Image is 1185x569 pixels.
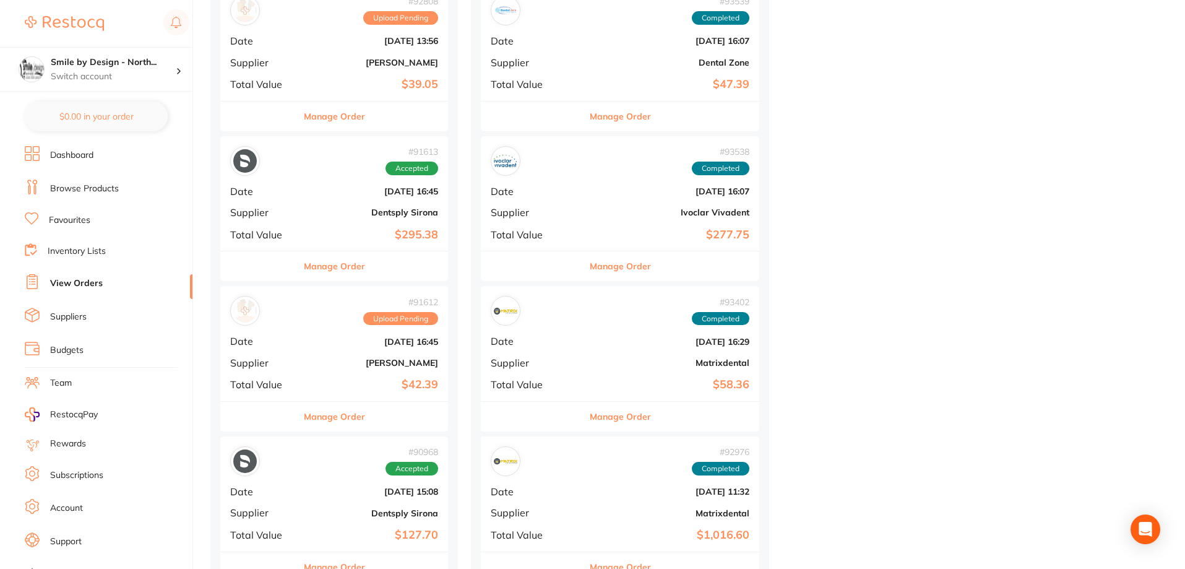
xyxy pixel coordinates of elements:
span: Date [491,186,574,197]
span: Date [230,486,296,497]
button: Manage Order [590,402,651,432]
span: Accepted [386,162,438,175]
b: [DATE] 11:32 [584,487,749,497]
span: Total Value [491,379,574,390]
span: Date [491,35,574,46]
a: Restocq Logo [25,9,104,38]
span: Total Value [230,79,296,90]
span: Date [491,486,574,497]
img: Restocq Logo [25,16,104,31]
img: Matrixdental [494,299,517,323]
span: Upload Pending [363,312,438,326]
span: Supplier [491,357,574,368]
span: Upload Pending [363,11,438,25]
b: Dentsply Sirona [306,207,438,217]
b: $277.75 [584,228,749,241]
b: Dental Zone [584,58,749,67]
div: Dentsply Sirona#91613AcceptedDate[DATE] 16:45SupplierDentsply SironaTotal Value$295.38Manage Order [220,136,448,282]
b: $47.39 [584,78,749,91]
a: Team [50,377,72,389]
b: Matrixdental [584,508,749,518]
span: Date [230,186,296,197]
b: Matrixdental [584,358,749,368]
span: RestocqPay [50,409,98,421]
p: Switch account [51,71,176,83]
span: Supplier [230,507,296,518]
span: Completed [692,462,749,476]
b: [DATE] 15:08 [306,487,438,497]
a: Suppliers [50,311,87,323]
a: Subscriptions [50,469,103,482]
a: Inventory Lists [48,245,106,258]
div: Open Intercom Messenger [1131,515,1160,544]
button: Manage Order [304,251,365,281]
span: Accepted [386,462,438,476]
b: [DATE] 13:56 [306,36,438,46]
span: Date [491,336,574,347]
span: # 91612 [363,297,438,307]
b: [PERSON_NAME] [306,358,438,368]
b: [DATE] 16:29 [584,337,749,347]
span: Supplier [230,207,296,218]
span: Date [230,336,296,347]
span: Supplier [491,507,574,518]
span: Date [230,35,296,46]
span: Supplier [491,57,574,68]
h4: Smile by Design - North Sydney [51,56,176,69]
a: Rewards [50,438,86,450]
b: [DATE] 16:07 [584,186,749,196]
span: # 90968 [386,447,438,457]
b: $58.36 [584,378,749,391]
button: Manage Order [590,102,651,131]
b: [DATE] 16:07 [584,36,749,46]
span: # 92976 [692,447,749,457]
span: # 93538 [692,147,749,157]
span: Completed [692,162,749,175]
img: Dentsply Sirona [233,450,257,473]
b: [DATE] 16:45 [306,186,438,196]
b: $42.39 [306,378,438,391]
a: Support [50,536,82,548]
a: Browse Products [50,183,119,195]
img: RestocqPay [25,407,40,422]
img: Dentsply Sirona [233,149,257,173]
button: Manage Order [304,402,365,432]
b: [DATE] 16:45 [306,337,438,347]
span: Supplier [230,57,296,68]
span: Total Value [230,229,296,240]
span: Total Value [491,229,574,240]
span: Completed [692,312,749,326]
b: $127.70 [306,529,438,542]
img: Adam Dental [233,299,257,323]
img: Ivoclar Vivadent [494,149,517,173]
span: Total Value [491,529,574,541]
img: Matrixdental [494,450,517,473]
b: Dentsply Sirona [306,508,438,518]
a: Dashboard [50,149,93,162]
a: Favourites [49,214,90,227]
span: Supplier [491,207,574,218]
a: Budgets [50,344,84,357]
span: Completed [692,11,749,25]
span: # 93402 [692,297,749,307]
span: Supplier [230,357,296,368]
div: Adam Dental#91612Upload PendingDate[DATE] 16:45Supplier[PERSON_NAME]Total Value$42.39Manage Order [220,286,448,432]
a: Account [50,502,83,515]
span: Total Value [230,529,296,541]
button: Manage Order [590,251,651,281]
button: $0.00 in your order [25,102,168,131]
span: # 91613 [386,147,438,157]
b: Ivoclar Vivadent [584,207,749,217]
a: View Orders [50,277,103,290]
span: Total Value [491,79,574,90]
b: $1,016.60 [584,529,749,542]
b: $39.05 [306,78,438,91]
img: Smile by Design - North Sydney [19,57,44,82]
a: RestocqPay [25,407,98,422]
span: Total Value [230,379,296,390]
b: [PERSON_NAME] [306,58,438,67]
button: Manage Order [304,102,365,131]
b: $295.38 [306,228,438,241]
